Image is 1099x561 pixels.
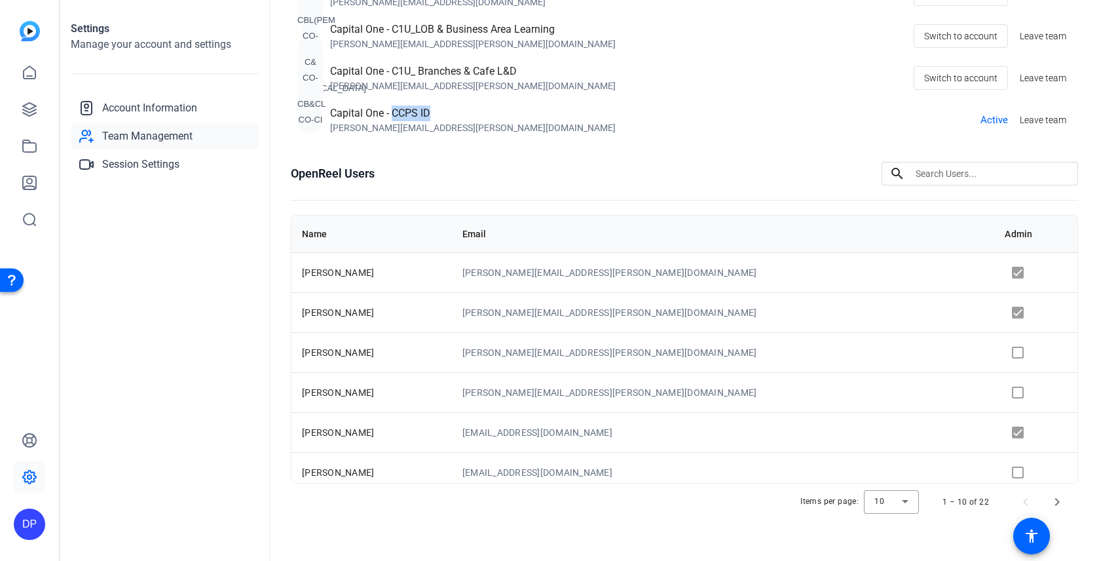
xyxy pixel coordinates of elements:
[71,123,259,149] a: Team Management
[452,332,995,372] td: [PERSON_NAME][EMAIL_ADDRESS][PERSON_NAME][DOMAIN_NAME]
[297,65,324,117] div: CO-CB&CL
[1020,29,1066,43] span: Leave team
[882,166,913,182] mat-icon: search
[452,412,995,452] td: [EMAIL_ADDRESS][DOMAIN_NAME]
[302,307,374,318] span: [PERSON_NAME]
[302,427,374,438] span: [PERSON_NAME]
[916,166,1068,182] input: Search Users...
[330,106,616,121] div: Capital One - CCPS ID
[330,64,616,79] div: Capital One - C1U_ Branches & Cafe L&D
[71,151,259,178] a: Session Settings
[924,66,997,90] span: Switch to account
[1015,108,1071,132] button: Leave team
[291,164,375,183] h1: OpenReel Users
[71,37,259,52] h2: Manage your account and settings
[1015,24,1071,48] button: Leave team
[452,372,995,412] td: [PERSON_NAME][EMAIL_ADDRESS][PERSON_NAME][DOMAIN_NAME]
[914,66,1008,90] button: Switch to account
[302,267,374,278] span: [PERSON_NAME]
[302,347,374,358] span: [PERSON_NAME]
[914,24,1008,48] button: Switch to account
[302,387,374,398] span: [PERSON_NAME]
[302,467,374,478] span: [PERSON_NAME]
[330,121,616,134] div: [PERSON_NAME][EMAIL_ADDRESS][PERSON_NAME][DOMAIN_NAME]
[330,22,616,37] div: Capital One - C1U_LOB & Business Area Learning
[297,23,324,102] div: CO-C&[MEDICAL_DATA]
[102,100,197,116] span: Account Information
[452,292,995,332] td: [PERSON_NAME][EMAIL_ADDRESS][PERSON_NAME][DOMAIN_NAME]
[924,24,997,48] span: Switch to account
[297,107,324,133] div: CO-CI
[1015,66,1071,90] button: Leave team
[291,216,452,252] th: Name
[994,216,1077,252] th: Admin
[452,452,995,492] td: [EMAIL_ADDRESS][DOMAIN_NAME]
[1041,486,1073,518] button: Next page
[71,21,259,37] h1: Settings
[1024,528,1039,544] mat-icon: accessibility
[14,509,45,540] div: DP
[102,128,193,144] span: Team Management
[1020,71,1066,85] span: Leave team
[800,495,859,508] div: Items per page:
[452,252,995,292] td: [PERSON_NAME][EMAIL_ADDRESS][PERSON_NAME][DOMAIN_NAME]
[1010,486,1041,518] button: Previous page
[1020,113,1066,127] span: Leave team
[20,21,40,41] img: blue-gradient.svg
[330,79,616,92] div: [PERSON_NAME][EMAIL_ADDRESS][PERSON_NAME][DOMAIN_NAME]
[102,157,179,172] span: Session Settings
[452,216,995,252] th: Email
[71,95,259,121] a: Account Information
[330,37,616,50] div: [PERSON_NAME][EMAIL_ADDRESS][PERSON_NAME][DOMAIN_NAME]
[980,113,1008,128] span: Active
[942,495,989,509] div: 1 – 10 of 22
